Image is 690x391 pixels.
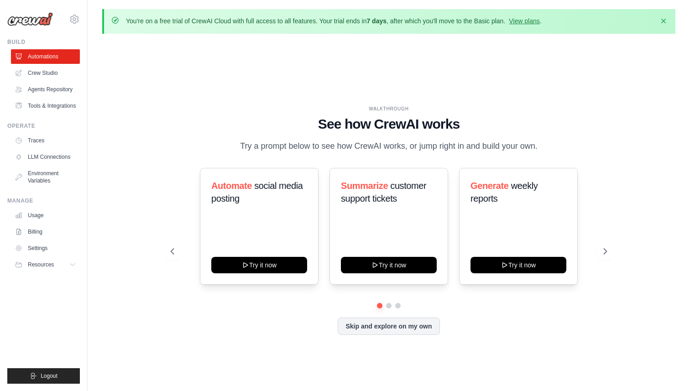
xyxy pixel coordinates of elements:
[341,181,426,203] span: customer support tickets
[126,16,542,26] p: You're on a free trial of CrewAI Cloud with full access to all features. Your trial ends in , aft...
[7,368,80,384] button: Logout
[11,150,80,164] a: LLM Connections
[11,66,80,80] a: Crew Studio
[171,116,607,132] h1: See how CrewAI works
[11,99,80,113] a: Tools & Integrations
[211,257,307,273] button: Try it now
[11,241,80,255] a: Settings
[11,82,80,97] a: Agents Repository
[171,105,607,112] div: WALKTHROUGH
[11,208,80,223] a: Usage
[41,372,57,380] span: Logout
[341,257,437,273] button: Try it now
[470,181,509,191] span: Generate
[11,133,80,148] a: Traces
[7,197,80,204] div: Manage
[28,261,54,268] span: Resources
[11,224,80,239] a: Billing
[7,122,80,130] div: Operate
[366,17,387,25] strong: 7 days
[11,257,80,272] button: Resources
[11,166,80,188] a: Environment Variables
[211,181,252,191] span: Automate
[211,181,303,203] span: social media posting
[470,257,566,273] button: Try it now
[11,49,80,64] a: Automations
[644,347,690,391] iframe: Chat Widget
[338,318,439,335] button: Skip and explore on my own
[235,140,542,153] p: Try a prompt below to see how CrewAI works, or jump right in and build your own.
[7,12,53,26] img: Logo
[7,38,80,46] div: Build
[341,181,388,191] span: Summarize
[470,181,538,203] span: weekly reports
[509,17,539,25] a: View plans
